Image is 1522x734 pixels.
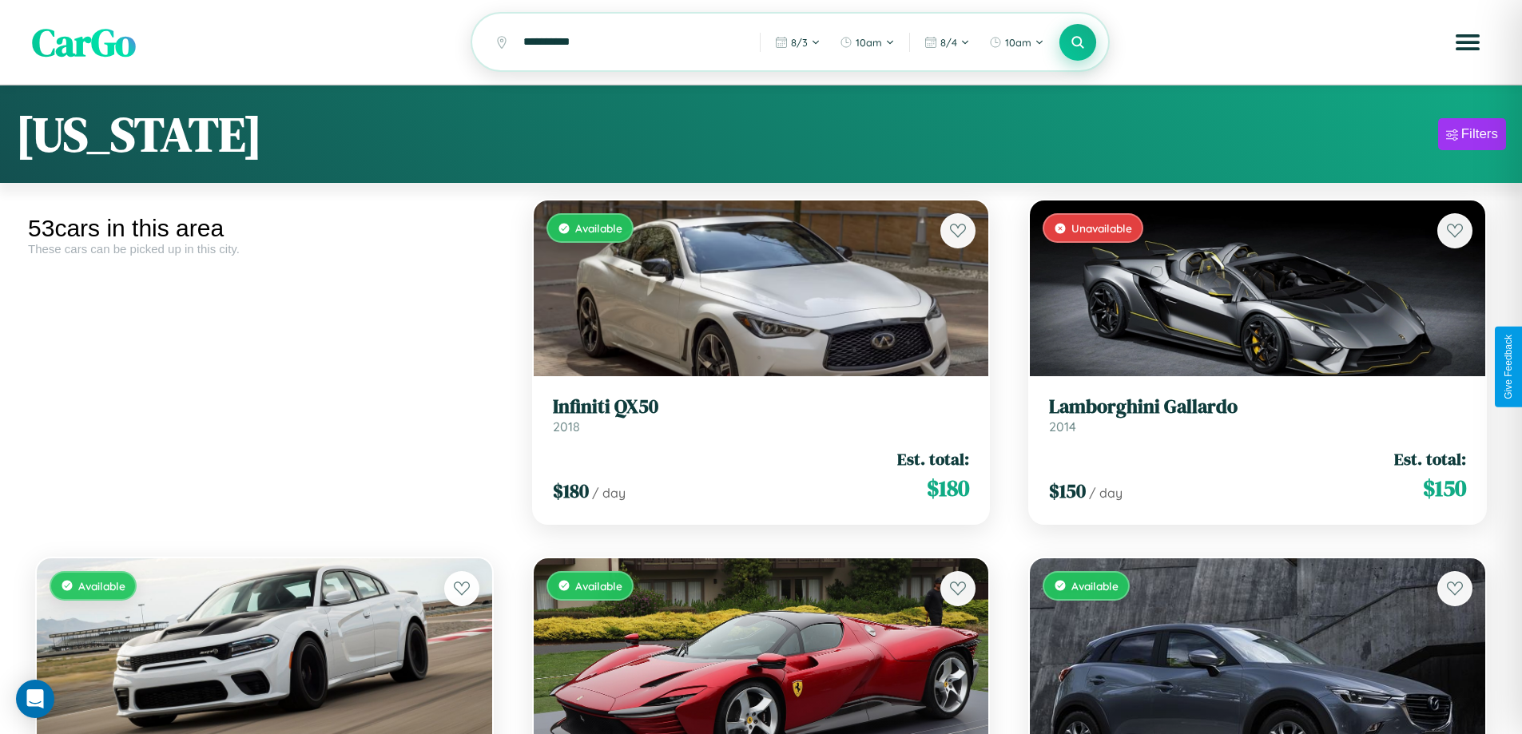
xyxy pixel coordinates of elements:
[916,30,978,55] button: 8/4
[553,395,970,434] a: Infiniti QX502018
[1071,579,1119,593] span: Available
[28,215,501,242] div: 53 cars in this area
[592,485,626,501] span: / day
[856,36,882,49] span: 10am
[1049,478,1086,504] span: $ 150
[553,478,589,504] span: $ 180
[575,579,622,593] span: Available
[1438,118,1506,150] button: Filters
[16,101,262,167] h1: [US_STATE]
[553,395,970,419] h3: Infiniti QX50
[1049,395,1466,419] h3: Lamborghini Gallardo
[1394,447,1466,470] span: Est. total:
[767,30,829,55] button: 8/3
[16,680,54,718] div: Open Intercom Messenger
[1049,419,1076,434] span: 2014
[927,472,969,504] span: $ 180
[1005,36,1031,49] span: 10am
[1445,20,1490,65] button: Open menu
[28,242,501,256] div: These cars can be picked up in this city.
[1423,472,1466,504] span: $ 150
[791,36,808,49] span: 8 / 3
[553,419,580,434] span: 2018
[1071,221,1132,235] span: Unavailable
[32,16,136,69] span: CarGo
[1049,395,1466,434] a: Lamborghini Gallardo2014
[981,30,1052,55] button: 10am
[897,447,969,470] span: Est. total:
[575,221,622,235] span: Available
[832,30,903,55] button: 10am
[78,579,125,593] span: Available
[1461,126,1498,142] div: Filters
[1503,335,1514,399] div: Give Feedback
[940,36,957,49] span: 8 / 4
[1089,485,1123,501] span: / day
